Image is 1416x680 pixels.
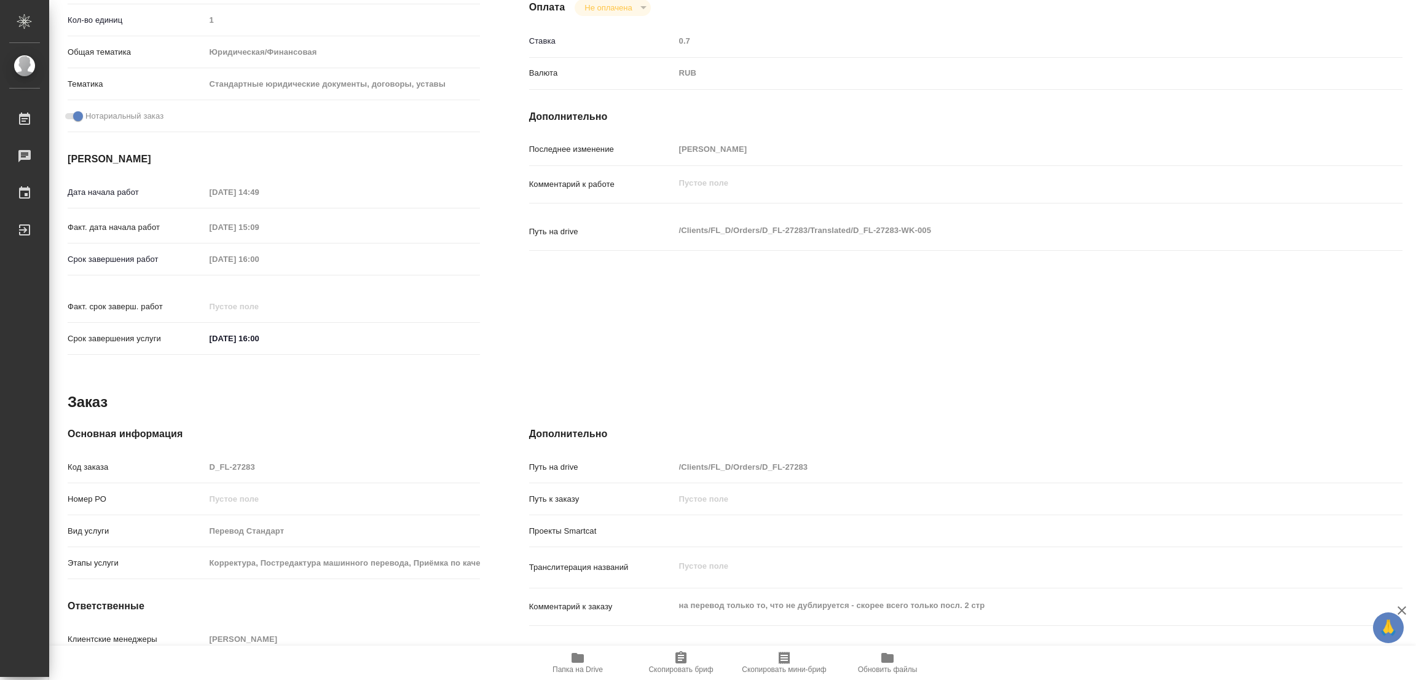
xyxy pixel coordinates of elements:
span: Скопировать бриф [648,665,713,674]
input: Пустое поле [205,630,480,648]
p: Последнее изменение [529,143,675,156]
p: Ставка [529,35,675,47]
span: 🙏 [1378,615,1399,641]
p: Кол-во единиц [68,14,205,26]
input: ✎ Введи что-нибудь [205,330,313,347]
p: Вид услуги [68,525,205,537]
p: Общая тематика [68,46,205,58]
p: Этапы услуги [68,557,205,569]
h2: Заказ [68,392,108,412]
span: Нотариальный заказ [85,110,163,122]
p: Транслитерация названий [529,561,675,574]
p: Срок завершения услуги [68,333,205,345]
input: Пустое поле [205,490,480,508]
input: Пустое поле [205,218,313,236]
p: Номер РО [68,493,205,505]
p: Проекты Smartcat [529,525,675,537]
p: Код заказа [68,461,205,473]
p: Факт. дата начала работ [68,221,205,234]
p: Дата начала работ [68,186,205,199]
p: Комментарий к заказу [529,601,675,613]
input: Пустое поле [205,458,480,476]
span: Папка на Drive [553,665,603,674]
textarea: /Clients/FL_D/Orders/D_FL-27283/Translated/D_FL-27283-WK-005 [675,220,1330,241]
button: Скопировать мини-бриф [733,646,836,680]
input: Пустое поле [675,490,1330,508]
button: Папка на Drive [526,646,629,680]
input: Пустое поле [205,183,313,201]
p: Факт. срок заверш. работ [68,301,205,313]
p: Клиентские менеджеры [68,633,205,646]
button: Скопировать бриф [629,646,733,680]
p: Срок завершения работ [68,253,205,266]
p: Тематика [68,78,205,90]
input: Пустое поле [205,298,313,315]
input: Пустое поле [205,522,480,540]
input: Пустое поле [205,11,480,29]
h4: Ответственные [68,599,480,614]
input: Пустое поле [675,458,1330,476]
p: Комментарий к работе [529,178,675,191]
p: Путь на drive [529,461,675,473]
h4: [PERSON_NAME] [68,152,480,167]
p: Валюта [529,67,675,79]
button: Обновить файлы [836,646,939,680]
input: Пустое поле [205,250,313,268]
input: Пустое поле [675,140,1330,158]
button: Не оплачена [581,2,635,13]
h4: Дополнительно [529,109,1402,124]
span: Обновить файлы [858,665,918,674]
p: Путь к заказу [529,493,675,505]
h4: Основная информация [68,427,480,441]
span: Скопировать мини-бриф [742,665,826,674]
input: Пустое поле [675,32,1330,50]
input: Пустое поле [205,554,480,572]
div: RUB [675,63,1330,84]
div: Юридическая/Финансовая [205,42,480,63]
p: Путь на drive [529,226,675,238]
textarea: на перевод только то, что не дублируется - скорее всего только посл. 2 стр [675,595,1330,616]
button: 🙏 [1373,612,1404,643]
h4: Дополнительно [529,427,1402,441]
div: Стандартные юридические документы, договоры, уставы [205,74,480,95]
